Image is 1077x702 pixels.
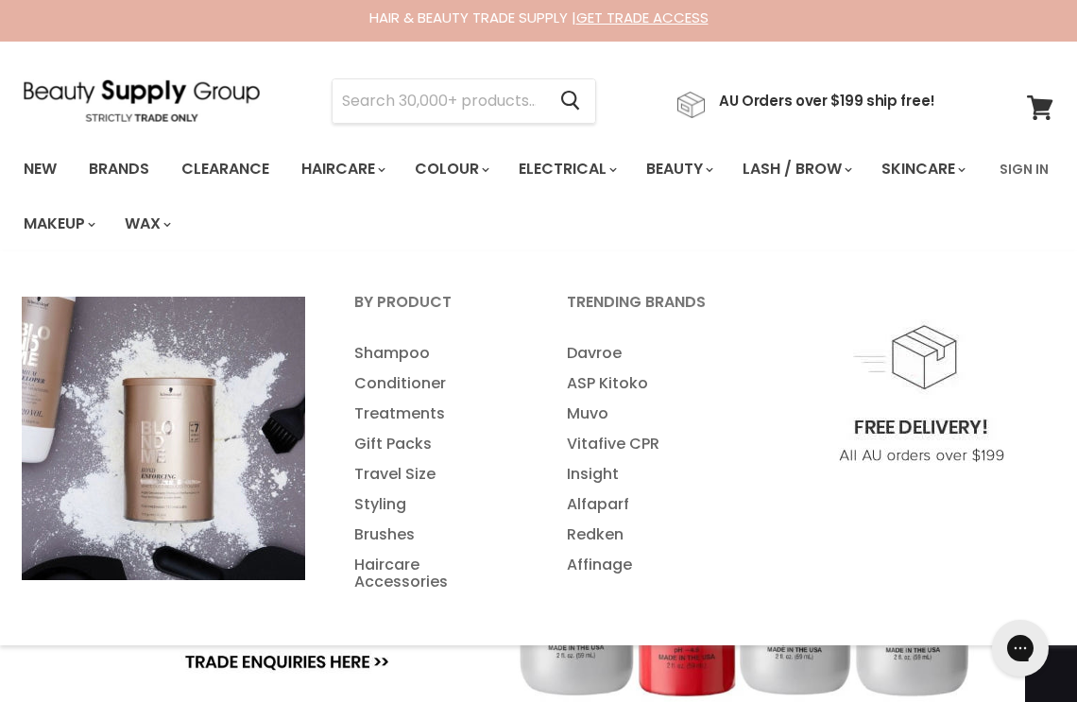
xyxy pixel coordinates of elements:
[401,149,501,189] a: Colour
[543,287,752,334] a: Trending Brands
[543,338,752,580] ul: Main menu
[331,459,539,489] a: Travel Size
[543,550,752,580] a: Affinage
[332,78,596,124] form: Product
[867,149,977,189] a: Skincare
[543,399,752,429] a: Muvo
[331,368,539,399] a: Conditioner
[9,149,71,189] a: New
[543,520,752,550] a: Redken
[331,399,539,429] a: Treatments
[331,338,539,597] ul: Main menu
[728,149,863,189] a: Lash / Brow
[331,338,539,368] a: Shampoo
[9,142,988,251] ul: Main menu
[543,489,752,520] a: Alfaparf
[543,429,752,459] a: Vitafive CPR
[545,79,595,123] button: Search
[9,204,107,244] a: Makeup
[331,429,539,459] a: Gift Packs
[331,287,539,334] a: By Product
[287,149,397,189] a: Haircare
[331,550,539,597] a: Haircare Accessories
[576,8,709,27] a: GET TRADE ACCESS
[331,489,539,520] a: Styling
[167,149,283,189] a: Clearance
[331,520,539,550] a: Brushes
[543,459,752,489] a: Insight
[632,149,725,189] a: Beauty
[333,79,545,123] input: Search
[111,204,182,244] a: Wax
[543,368,752,399] a: ASP Kitoko
[983,613,1058,683] iframe: Gorgias live chat messenger
[75,149,163,189] a: Brands
[543,338,752,368] a: Davroe
[504,149,628,189] a: Electrical
[988,149,1060,189] a: Sign In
